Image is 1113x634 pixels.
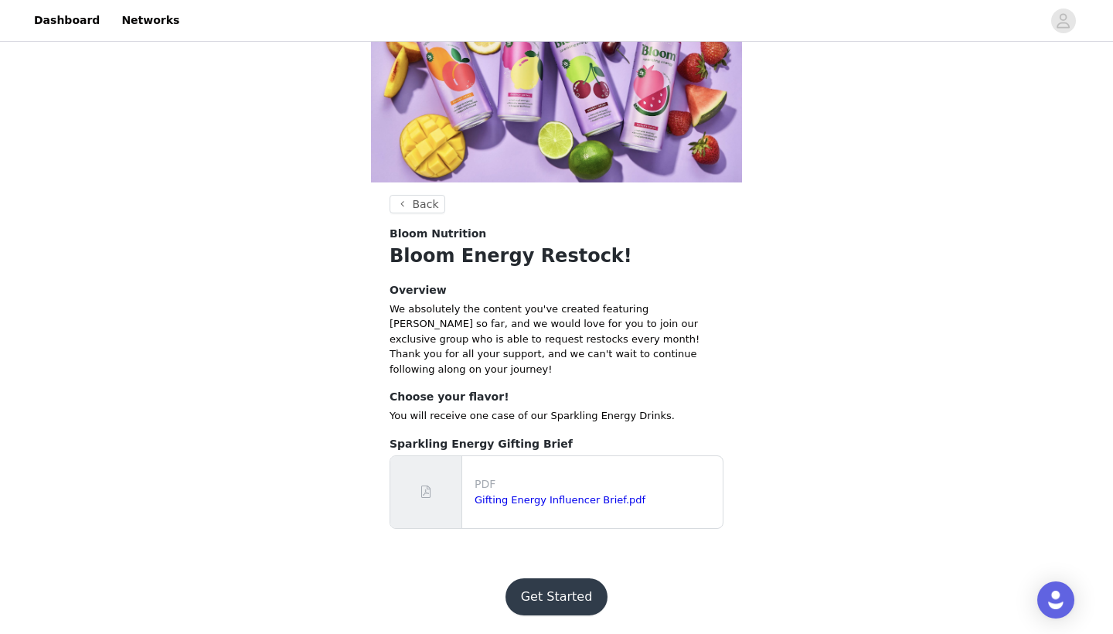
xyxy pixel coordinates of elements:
[390,242,723,270] h1: Bloom Energy Restock!
[505,578,608,615] button: Get Started
[112,3,189,38] a: Networks
[390,282,723,298] h4: Overview
[390,226,486,242] span: Bloom Nutrition
[1037,581,1074,619] div: Open Intercom Messenger
[390,302,723,377] p: We absolutely the content you've created featuring [PERSON_NAME] so far, and we would love for yo...
[390,389,723,405] h4: Choose your flavor!
[390,436,723,452] h4: Sparkling Energy Gifting Brief
[25,3,109,38] a: Dashboard
[1056,9,1070,33] div: avatar
[475,476,716,493] p: PDF
[390,195,445,213] button: Back
[475,494,645,506] a: Gifting Energy Influencer Brief.pdf
[390,408,723,424] p: You will receive one case of our Sparkling Energy Drinks.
